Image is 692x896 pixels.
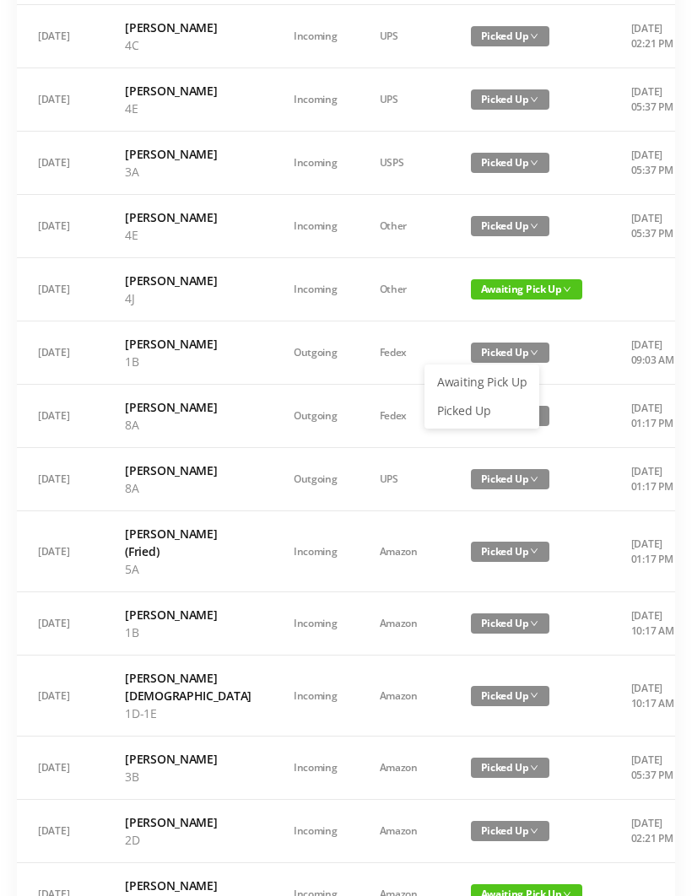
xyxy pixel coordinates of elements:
a: Awaiting Pick Up [427,369,537,396]
span: Picked Up [471,469,549,489]
td: Outgoing [273,448,359,511]
td: Incoming [273,258,359,321]
i: icon: down [530,764,538,772]
td: Incoming [273,511,359,592]
td: USPS [359,132,450,195]
span: Awaiting Pick Up [471,279,582,300]
td: [DATE] [17,511,104,592]
td: Other [359,258,450,321]
span: Picked Up [471,343,549,363]
p: 4C [125,36,251,54]
i: icon: down [530,348,538,357]
i: icon: down [530,619,538,628]
td: Incoming [273,800,359,863]
h6: [PERSON_NAME] [125,398,251,416]
td: Incoming [273,68,359,132]
i: icon: down [530,547,538,555]
h6: [PERSON_NAME] [125,335,251,353]
p: 2D [125,831,251,849]
td: Other [359,195,450,258]
td: Amazon [359,656,450,737]
td: [DATE] [17,592,104,656]
p: 1B [125,353,251,370]
h6: [PERSON_NAME] [125,82,251,100]
span: Picked Up [471,153,549,173]
p: 4J [125,289,251,307]
h6: [PERSON_NAME] [125,145,251,163]
td: [DATE] [17,800,104,863]
i: icon: down [530,32,538,40]
td: [DATE] [17,321,104,385]
span: Picked Up [471,89,549,110]
i: icon: down [563,285,571,294]
h6: [PERSON_NAME] [125,461,251,479]
span: Picked Up [471,216,549,236]
h6: [PERSON_NAME] [125,813,251,831]
td: [DATE] [17,132,104,195]
i: icon: down [530,691,538,699]
p: 1D-1E [125,704,251,722]
p: 8A [125,416,251,434]
span: Picked Up [471,613,549,634]
td: [DATE] [17,258,104,321]
i: icon: down [530,222,538,230]
i: icon: down [530,827,538,835]
td: Incoming [273,195,359,258]
i: icon: down [530,95,538,104]
td: [DATE] [17,5,104,68]
p: 1B [125,623,251,641]
span: Picked Up [471,542,549,562]
td: [DATE] [17,195,104,258]
h6: [PERSON_NAME] [125,272,251,289]
p: 5A [125,560,251,578]
td: Incoming [273,656,359,737]
td: [DATE] [17,385,104,448]
td: Incoming [273,132,359,195]
td: Amazon [359,592,450,656]
h6: [PERSON_NAME] (Fried) [125,525,251,560]
p: 4E [125,226,251,244]
td: Amazon [359,511,450,592]
h6: [PERSON_NAME] [125,606,251,623]
h6: [PERSON_NAME] [125,208,251,226]
span: Picked Up [471,686,549,706]
p: 4E [125,100,251,117]
td: Fedex [359,321,450,385]
td: [DATE] [17,448,104,511]
td: [DATE] [17,656,104,737]
td: UPS [359,448,450,511]
p: 3B [125,768,251,785]
i: icon: down [530,475,538,483]
td: Fedex [359,385,450,448]
span: Picked Up [471,821,549,841]
span: Picked Up [471,26,549,46]
td: Outgoing [273,321,359,385]
h6: [PERSON_NAME] [125,877,251,894]
h6: [PERSON_NAME] [125,19,251,36]
p: 8A [125,479,251,497]
td: [DATE] [17,737,104,800]
td: Outgoing [273,385,359,448]
span: Picked Up [471,758,549,778]
td: Incoming [273,737,359,800]
td: UPS [359,5,450,68]
td: [DATE] [17,68,104,132]
td: Incoming [273,5,359,68]
h6: [PERSON_NAME][DEMOGRAPHIC_DATA] [125,669,251,704]
h6: [PERSON_NAME] [125,750,251,768]
i: icon: down [530,159,538,167]
td: UPS [359,68,450,132]
a: Picked Up [427,397,537,424]
td: Amazon [359,737,450,800]
p: 3A [125,163,251,181]
td: Incoming [273,592,359,656]
td: Amazon [359,800,450,863]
